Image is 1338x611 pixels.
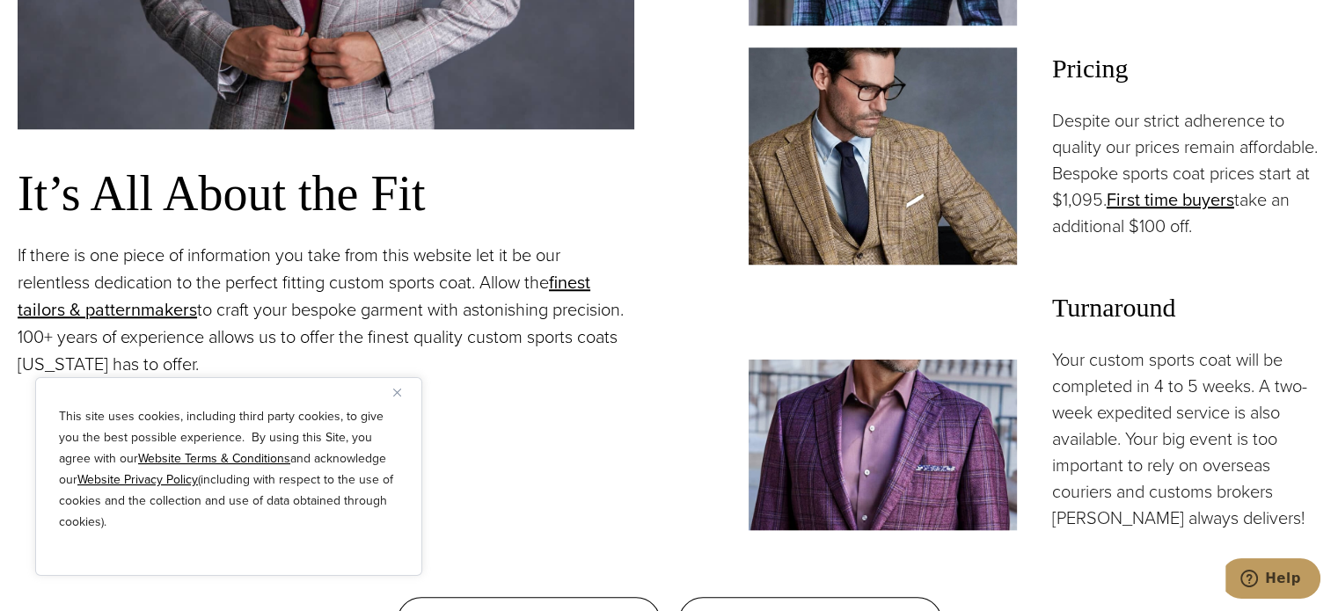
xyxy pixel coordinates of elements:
a: finest tailors & patternmakers [18,269,590,323]
img: Client in red custom sportscoat with navy plaid and lavender dress shirt. Fabric by Ermenegildo Z... [749,287,1017,530]
p: Your custom sports coat will be completed in 4 to 5 weeks. A two-week expedited service is also a... [1052,346,1320,531]
a: First time buyers [1107,186,1234,213]
p: If there is one piece of information you take from this website let it be our relentless dedicati... [18,242,634,378]
h3: It’s All About the Fit [18,164,634,223]
button: Close [393,382,414,403]
a: Website Privacy Policy [77,470,198,489]
span: Turnaround [1052,287,1320,329]
p: This site uses cookies, including third party cookies, to give you the best possible experience. ... [59,406,398,533]
img: Client in green custom tailored sportscoat with blue subtle windowpane, vest, dress shirt and pal... [749,47,1017,264]
span: Pricing [1052,47,1320,90]
img: Close [393,389,401,396]
iframe: Opens a widget where you can chat to one of our agents [1225,558,1320,602]
a: Website Terms & Conditions [138,449,290,468]
p: Despite our strict adherence to quality our prices remain affordable. Bespoke sports coat prices ... [1052,107,1320,239]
